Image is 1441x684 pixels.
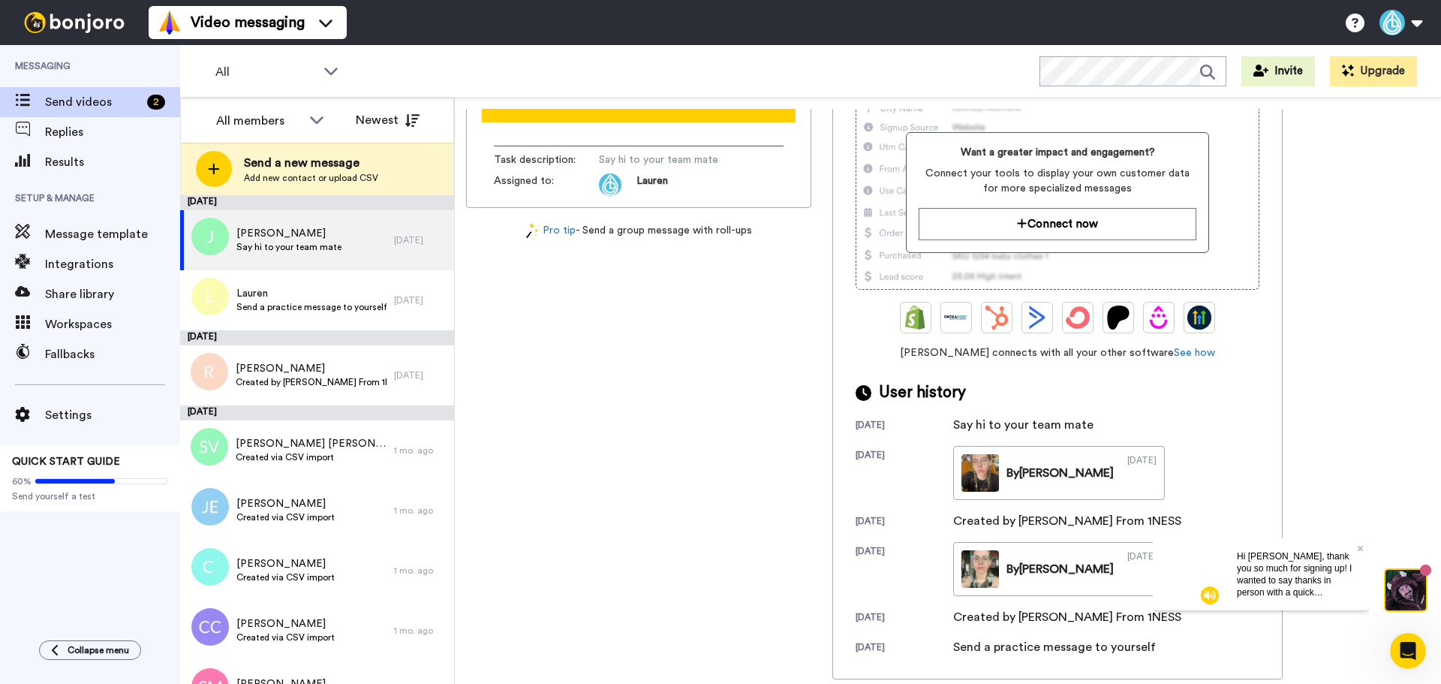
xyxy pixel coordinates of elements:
button: Home [235,6,263,35]
button: Gif picker [47,492,59,504]
img: magic-wand.svg [526,223,540,239]
a: By[PERSON_NAME][DATE] [953,542,1165,596]
button: go back [10,6,38,35]
span: Video messaging [191,12,305,33]
span: Settings [45,406,180,424]
img: r.png [191,353,228,390]
div: [DATE] [856,611,953,626]
img: c638375f-eacb-431c-9714-bd8d08f708a7-1584310529.jpg [2,3,42,44]
span: Results [45,153,180,171]
span: Lauren [236,286,387,301]
img: Hubspot [985,306,1009,330]
div: [DATE] [856,641,953,656]
div: [DATE] [394,234,447,246]
span: Say hi to your team mate [599,152,742,167]
img: Patreon [1106,306,1130,330]
span: [PERSON_NAME] [236,616,335,631]
img: Profile image for Grant [31,181,55,205]
img: je.png [191,488,229,526]
span: [PERSON_NAME] [236,361,387,376]
img: bj-logo-header-white.svg [18,12,131,33]
div: By [PERSON_NAME] [1006,560,1114,578]
span: Replies [45,123,180,141]
span: [PERSON_NAME] connects with all your other software [856,345,1259,360]
img: mute-white.svg [48,48,66,66]
span: Send yourself a test [12,490,168,502]
span: Grant [67,187,95,198]
h1: Grant [73,8,107,19]
div: [DATE] [180,405,454,420]
span: Created via CSV import [236,571,335,583]
div: [DATE] [856,449,953,500]
span: from Bonjoro [95,187,158,198]
div: 1 mo. ago [394,505,447,517]
span: Send a practice message to yourself [236,301,387,313]
div: Profile image for GrantGrantfrom BonjoroGIF Signature Maker [12,162,288,299]
img: GoHighLevel [1187,306,1211,330]
div: [DATE] [394,369,447,381]
button: Newest [344,105,431,135]
span: 60% [12,475,32,487]
img: cc.png [191,608,229,646]
img: Ontraport [944,306,968,330]
div: Grant says… [12,162,288,317]
div: Close [263,6,290,33]
span: Created via CSV import [236,631,335,643]
img: vm-color.svg [158,11,182,35]
div: Created by [PERSON_NAME] From 1NESS [953,512,1181,530]
b: GIF Signature Maker [63,218,237,236]
img: c%20.png [191,548,229,586]
span: Send a new message [244,154,378,172]
img: sv.png [191,428,228,466]
div: [DATE] [180,195,454,210]
button: Upgrade [1330,56,1417,86]
span: [PERSON_NAME] [PERSON_NAME] [236,436,387,451]
div: [DATE] [394,294,447,306]
div: [DATE] [856,515,953,530]
img: e46d70ac-39d4-4b06-b7bf-d48f446f822e-thumb.jpg [961,550,999,588]
span: Lauren [636,173,668,196]
button: Collapse menu [39,640,141,660]
div: By [PERSON_NAME] [1006,464,1114,482]
span: Share library [45,285,180,303]
div: [DATE] [856,419,953,434]
button: Invite [1241,56,1315,86]
iframe: Intercom live chat [1390,633,1426,669]
span: Task description : [494,152,599,167]
div: [DATE] [180,330,454,345]
a: By[PERSON_NAME][DATE] [953,446,1165,500]
button: Upload attachment [71,492,83,504]
button: Emoji picker [23,492,35,504]
span: All [215,63,316,81]
div: 1 mo. ago [394,625,447,637]
a: Pro tip [526,223,576,239]
span: Add new contact or upload CSV [244,172,378,184]
img: ActiveCampaign [1025,306,1049,330]
div: So we can help you faster, please tell us which product you need help with! [46,106,272,134]
img: ConvertKit [1066,306,1090,330]
div: - Send a group message with roll-ups [466,223,811,239]
button: Send a message… [256,486,281,510]
div: 1 mo. ago [394,444,447,457]
img: 14efc115-89b7-46ff-963b-9a366e3e26d1-1755722751.jpg [599,173,621,196]
span: Message template [45,225,180,243]
div: 2 [147,95,165,110]
span: [PERSON_NAME] [236,556,335,571]
img: Shopify [904,306,928,330]
img: Profile image for Grant [43,8,67,32]
div: Created by [PERSON_NAME] From 1NESS [953,608,1181,626]
div: Say hi to your team mate [953,416,1094,434]
span: Created via CSV import [236,511,335,523]
span: Created via CSV import [236,451,387,463]
p: Active [DATE] [73,19,139,34]
div: Send a practice message to yourself [953,638,1156,656]
img: l.png [191,278,229,315]
span: Integrations [45,255,180,273]
span: Send videos [45,93,141,111]
div: All members [216,112,302,130]
div: 1 mo. ago [394,565,447,577]
img: j.png [191,218,229,255]
button: Connect now [919,208,1196,240]
span: Fallbacks [45,345,180,363]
